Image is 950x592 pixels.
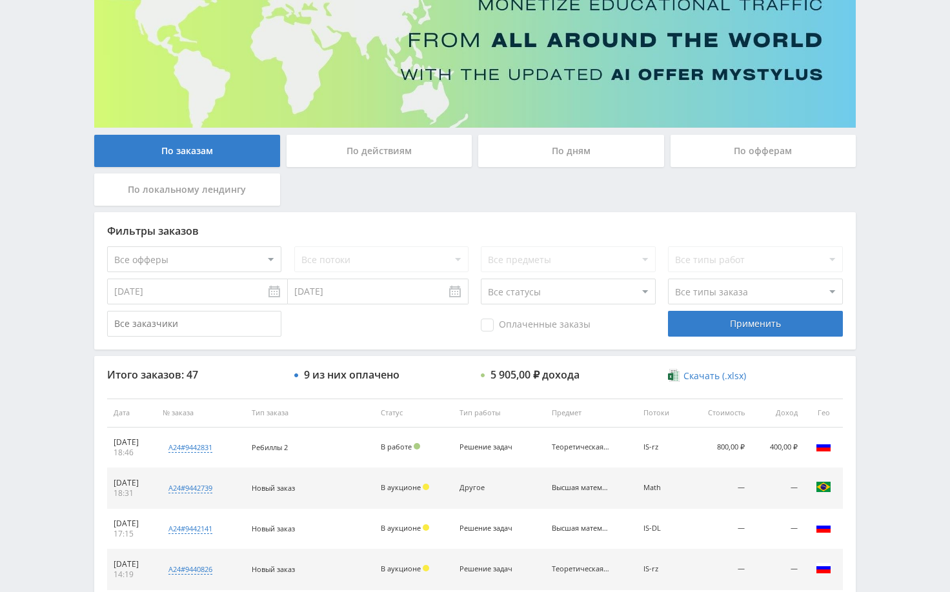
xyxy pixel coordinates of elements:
div: [DATE] [114,437,150,448]
div: [DATE] [114,478,150,488]
div: 9 из них оплачено [304,369,399,380]
div: Высшая математика [552,484,610,492]
img: rus.png [816,520,831,535]
div: IS-rz [643,565,681,573]
td: 400,00 ₽ [751,428,804,468]
div: Итого заказов: 47 [107,369,281,380]
div: Решение задач [460,565,518,573]
img: rus.png [816,560,831,576]
span: Новый заказ [252,524,295,533]
th: Предмет [545,399,637,428]
span: В аукционе [381,523,421,533]
div: Применить [668,311,842,337]
div: IS-DL [643,524,681,533]
div: 14:19 [114,569,150,580]
span: Ребиллы 2 [252,442,288,452]
div: Решение задач [460,443,518,451]
th: Дата [107,399,156,428]
div: 18:31 [114,488,150,498]
img: bra.png [816,479,831,495]
span: Новый заказ [252,483,295,493]
th: Гео [804,399,843,428]
div: 18:46 [114,448,150,458]
img: xlsx [668,369,679,382]
td: — [751,509,804,549]
span: Холд [423,484,429,490]
th: Стоимость [687,399,752,428]
div: IS-rz [643,443,681,451]
span: Скачать (.xlsx) [683,371,746,381]
div: 17:15 [114,529,150,539]
td: — [751,549,804,590]
span: Подтвержден [414,443,420,449]
td: — [687,509,752,549]
div: a24#9440826 [168,564,212,575]
div: По локальному лендингу [94,173,280,206]
div: Другое [460,484,518,492]
span: В аукционе [381,482,421,492]
span: В работе [381,442,412,451]
div: По офферам [671,135,856,167]
div: [DATE] [114,518,150,529]
th: Доход [751,399,804,428]
div: Фильтры заказов [107,225,843,237]
div: По заказам [94,135,280,167]
div: a24#9442141 [168,524,212,534]
div: По дням [478,135,664,167]
div: По действиям [287,135,472,167]
span: Оплаченные заказы [481,319,591,331]
th: Потоки [637,399,687,428]
span: Холд [423,524,429,531]
div: 5 905,00 ₽ дохода [490,369,580,380]
div: Теоретическая механика [552,443,610,451]
td: — [687,468,752,509]
td: 800,00 ₽ [687,428,752,468]
th: № заказа [156,399,245,428]
span: Новый заказ [252,564,295,574]
th: Тип работы [453,399,545,428]
a: Скачать (.xlsx) [668,370,745,382]
div: Решение задач [460,524,518,533]
th: Статус [374,399,454,428]
div: a24#9442831 [168,442,212,453]
div: Высшая математика [552,524,610,533]
span: В аукционе [381,564,421,573]
div: Math [643,484,681,492]
div: a24#9442739 [168,483,212,493]
div: [DATE] [114,559,150,569]
span: Холд [423,565,429,571]
input: Все заказчики [107,311,281,337]
td: — [751,468,804,509]
div: Теоретическая механика [552,565,610,573]
th: Тип заказа [245,399,374,428]
img: rus.png [816,439,831,454]
td: — [687,549,752,590]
